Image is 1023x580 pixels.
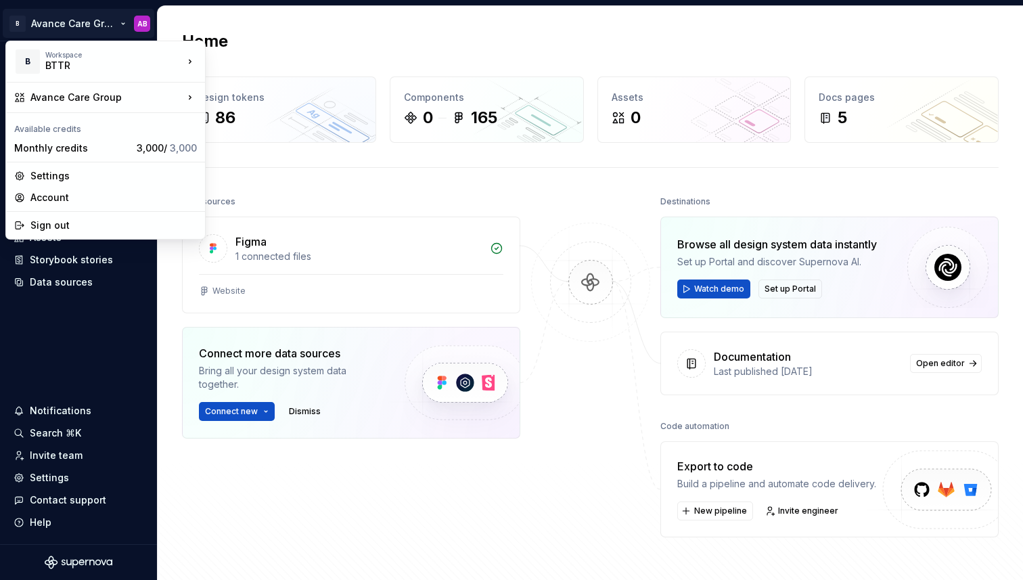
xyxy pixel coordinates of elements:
[137,142,197,154] span: 3,000 /
[170,142,197,154] span: 3,000
[9,116,202,137] div: Available credits
[30,191,197,204] div: Account
[14,141,131,155] div: Monthly credits
[45,51,183,59] div: Workspace
[30,169,197,183] div: Settings
[45,59,160,72] div: BTTR
[16,49,40,74] div: B
[30,91,183,104] div: Avance Care Group
[30,219,197,232] div: Sign out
